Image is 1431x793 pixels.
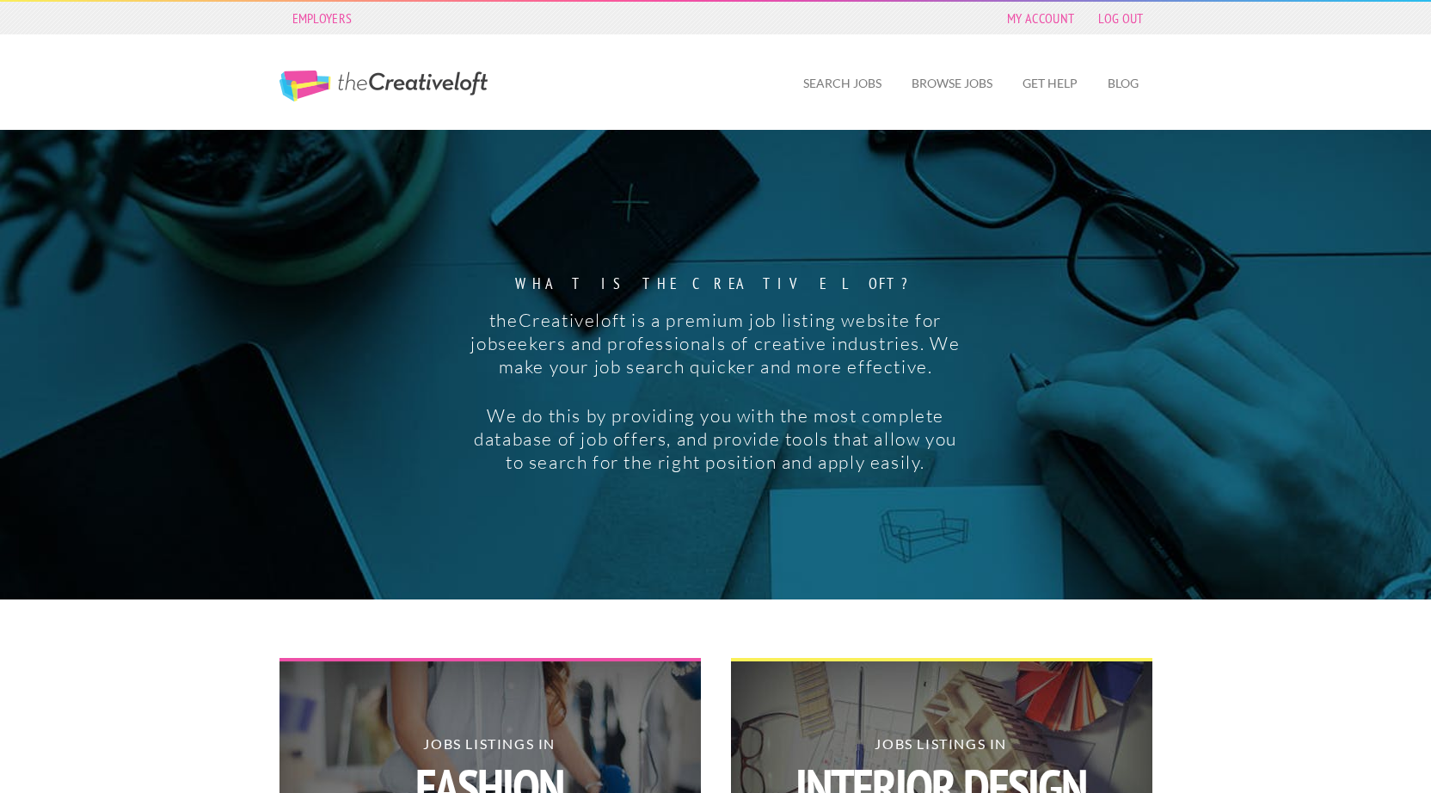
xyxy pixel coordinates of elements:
p: theCreativeloft is a premium job listing website for jobseekers and professionals of creative ind... [467,309,963,378]
a: My Account [998,6,1083,30]
a: Employers [284,6,361,30]
a: Browse Jobs [898,64,1006,103]
a: The Creative Loft [279,71,488,101]
strong: What is the creative loft? [467,276,963,292]
p: We do this by providing you with the most complete database of job offers, and provide tools that... [467,404,963,474]
a: Get Help [1009,64,1091,103]
a: Search Jobs [789,64,895,103]
a: Blog [1094,64,1152,103]
a: Log Out [1090,6,1152,30]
